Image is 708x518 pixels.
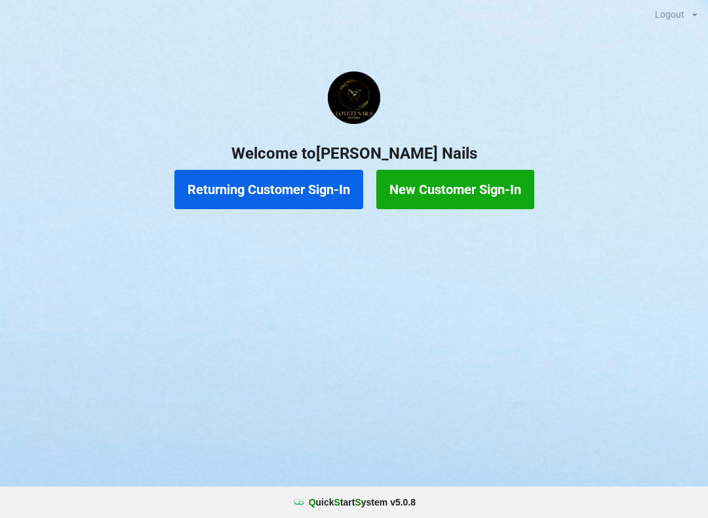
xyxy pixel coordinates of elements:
[328,71,380,124] img: Lovett1.png
[376,170,534,209] button: New Customer Sign-In
[174,170,363,209] button: Returning Customer Sign-In
[334,497,340,508] span: S
[655,10,684,19] div: Logout
[309,497,316,508] span: Q
[309,496,416,509] b: uick tart ystem v 5.0.8
[355,497,361,508] span: S
[292,496,305,509] img: favicon.ico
